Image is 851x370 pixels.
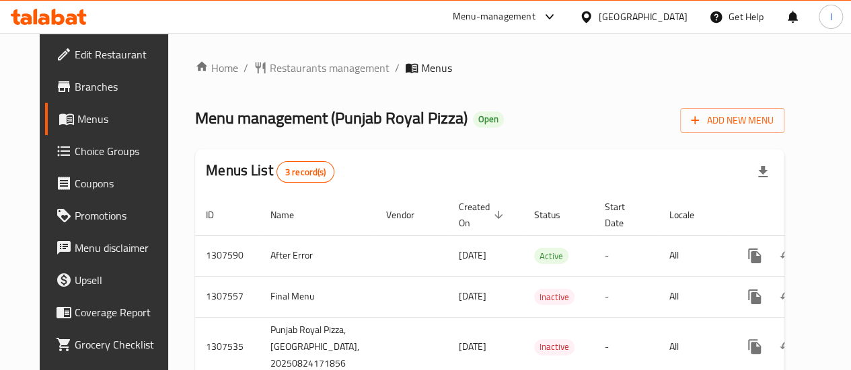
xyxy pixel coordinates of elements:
div: Inactive [534,339,575,355]
a: Edit Restaurant [45,38,182,71]
span: ID [206,207,231,223]
span: [DATE] [459,246,486,264]
div: [GEOGRAPHIC_DATA] [599,9,688,24]
nav: breadcrumb [195,60,784,76]
span: Created On [459,199,507,231]
li: / [244,60,248,76]
span: Menus [421,60,452,76]
button: more [739,330,771,363]
a: Restaurants management [254,60,390,76]
a: Coverage Report [45,296,182,328]
span: Restaurants management [270,60,390,76]
td: - [594,276,659,317]
td: After Error [260,235,375,276]
td: - [594,235,659,276]
span: Menu disclaimer [75,240,171,256]
span: Add New Menu [691,112,774,129]
span: Name [270,207,311,223]
button: more [739,281,771,313]
span: Coverage Report [75,304,171,320]
button: Change Status [771,330,803,363]
span: Branches [75,79,171,95]
div: Active [534,248,568,264]
span: 3 record(s) [277,166,334,179]
div: Export file [747,156,779,188]
span: Grocery Checklist [75,336,171,353]
a: Branches [45,71,182,103]
span: Upsell [75,272,171,288]
span: Edit Restaurant [75,46,171,62]
div: Open [473,111,504,128]
span: Promotions [75,207,171,224]
span: Start Date [605,199,642,231]
span: [DATE] [459,287,486,305]
a: Grocery Checklist [45,328,182,361]
button: Add New Menu [680,108,784,133]
td: All [659,276,728,317]
button: more [739,240,771,272]
td: Final Menu [260,276,375,317]
span: Menus [77,111,171,127]
button: Change Status [771,240,803,272]
span: I [829,9,831,24]
a: Choice Groups [45,135,182,167]
td: 1307590 [195,235,260,276]
span: Vendor [386,207,432,223]
a: Promotions [45,199,182,232]
li: / [395,60,400,76]
div: Menu-management [453,9,535,25]
a: Home [195,60,238,76]
td: 1307557 [195,276,260,317]
div: Inactive [534,289,575,305]
span: Choice Groups [75,143,171,159]
a: Menus [45,103,182,135]
a: Coupons [45,167,182,199]
span: [DATE] [459,338,486,355]
h2: Menus List [206,160,334,183]
span: Status [534,207,578,223]
span: Active [534,248,568,264]
span: Inactive [534,289,575,305]
span: Menu management ( Punjab Royal Pizza ) [195,103,468,133]
span: Coupons [75,175,171,191]
a: Menu disclaimer [45,232,182,264]
span: Inactive [534,339,575,355]
a: Upsell [45,264,182,296]
td: All [659,235,728,276]
span: Open [473,113,504,125]
div: Total records count [276,161,335,183]
span: Locale [669,207,712,223]
button: Change Status [771,281,803,313]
